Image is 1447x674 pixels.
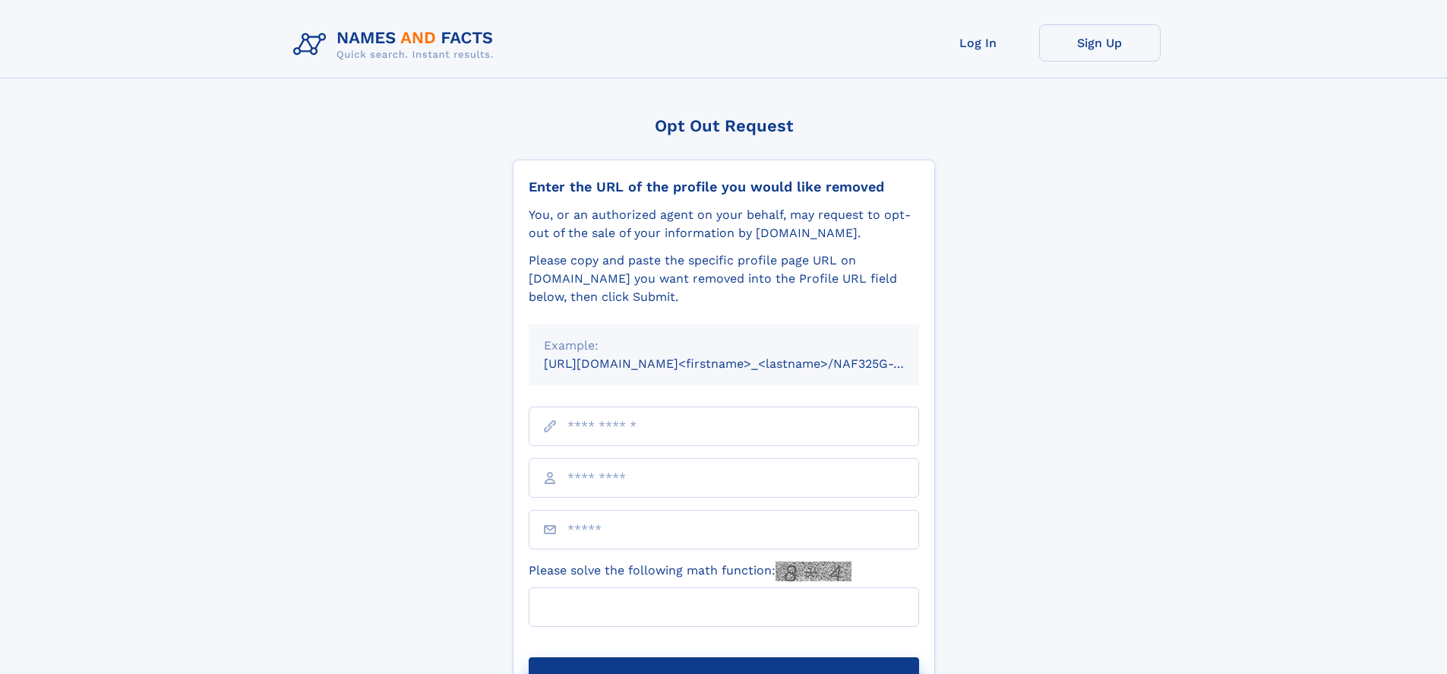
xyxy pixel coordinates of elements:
[544,356,948,371] small: [URL][DOMAIN_NAME]<firstname>_<lastname>/NAF325G-xxxxxxxx
[1039,24,1161,62] a: Sign Up
[287,24,506,65] img: Logo Names and Facts
[529,179,919,195] div: Enter the URL of the profile you would like removed
[529,562,851,581] label: Please solve the following math function:
[529,252,919,306] div: Please copy and paste the specific profile page URL on [DOMAIN_NAME] you want removed into the Pr...
[513,116,935,135] div: Opt Out Request
[544,337,904,355] div: Example:
[918,24,1039,62] a: Log In
[529,206,919,242] div: You, or an authorized agent on your behalf, may request to opt-out of the sale of your informatio...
